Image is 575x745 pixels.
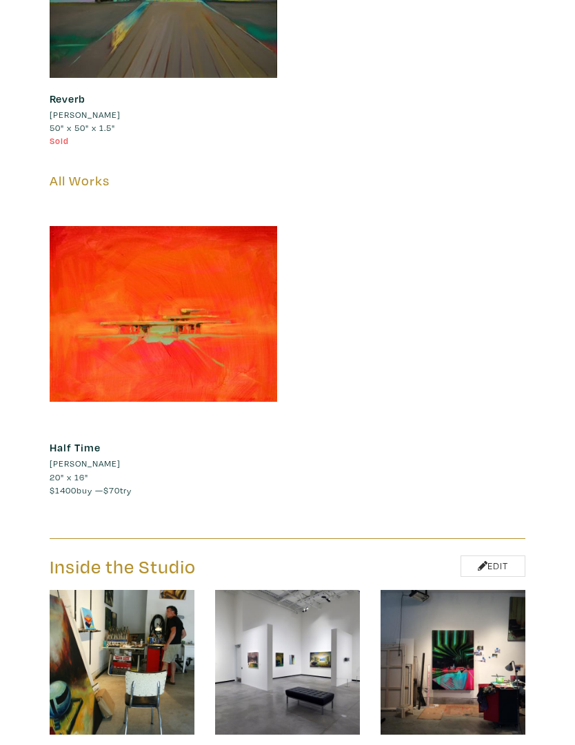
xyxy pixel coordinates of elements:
span: Sold [50,135,69,146]
span: 50" x 50" x 1.5" [50,122,115,133]
a: [PERSON_NAME] [50,457,277,470]
img: phpThumb.php [381,590,525,735]
span: $1400 [50,484,77,496]
img: phpThumb.php [215,590,360,735]
img: phpThumb.php [50,590,194,735]
a: [PERSON_NAME] [50,108,277,121]
a: Edit [461,555,525,577]
span: 20" x 16" [50,471,88,482]
span: buy — try [50,484,132,496]
h3: Inside the Studio [50,555,277,579]
a: Reverb [50,92,85,105]
li: [PERSON_NAME] [50,108,121,121]
span: $70 [103,484,120,496]
a: Half Time [50,440,101,454]
li: [PERSON_NAME] [50,457,121,470]
h5: All Works [50,172,525,189]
